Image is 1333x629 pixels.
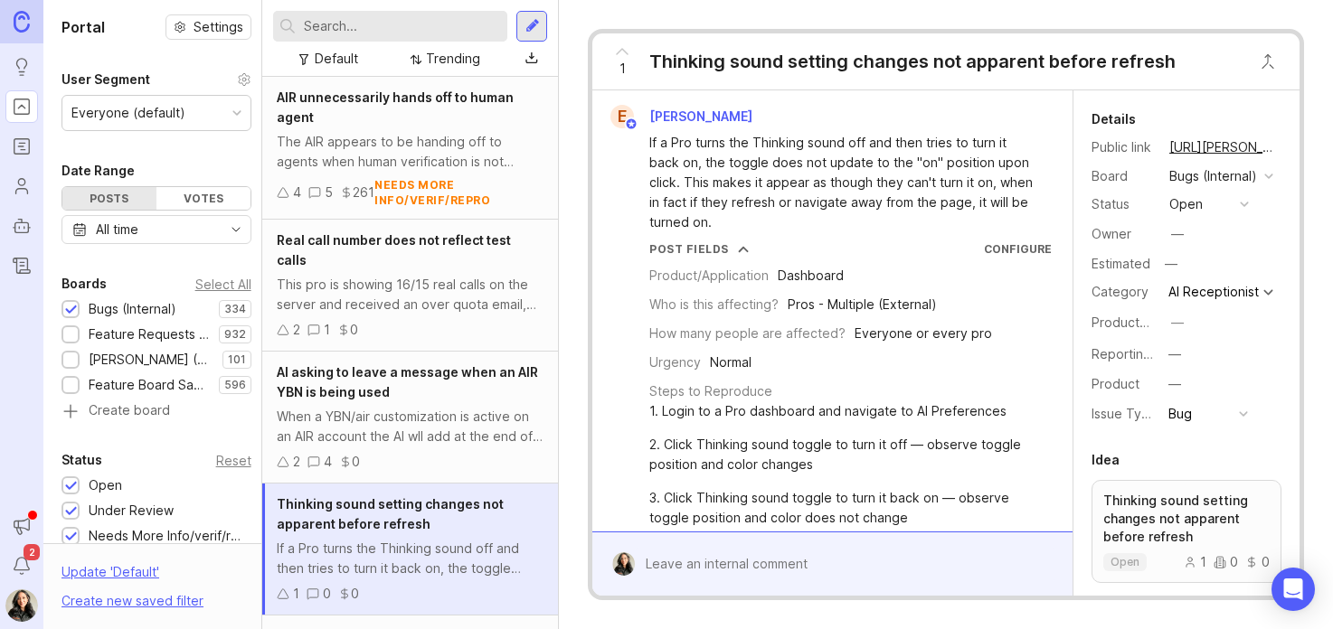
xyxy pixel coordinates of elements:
[619,59,626,79] span: 1
[222,222,251,237] svg: toggle icon
[293,320,300,340] div: 2
[89,501,174,521] div: Under Review
[5,249,38,282] a: Changelog
[61,562,159,591] div: Update ' Default '
[216,455,251,465] div: Reset
[5,130,38,163] a: Roadmaps
[71,103,185,123] div: Everyone (default)
[610,105,634,128] div: E
[1092,406,1158,421] label: Issue Type
[350,320,358,340] div: 0
[625,117,638,131] img: member badge
[277,539,544,578] div: If a Pro turns the Thinking sound off and then tries to turn it back on, the toggle does not upda...
[61,449,102,471] div: Status
[61,404,251,420] a: Create board
[89,350,213,370] div: [PERSON_NAME] (Public)
[324,452,332,472] div: 4
[315,49,358,69] div: Default
[1111,555,1139,569] p: open
[194,18,243,36] span: Settings
[165,14,251,40] button: Settings
[89,526,242,546] div: Needs More Info/verif/repro
[61,591,203,611] div: Create new saved filter
[855,324,992,343] div: Everyone or every pro
[1092,480,1281,583] a: Thinking sound setting changes not apparent before refreshopen100
[293,584,299,604] div: 1
[649,108,752,124] span: [PERSON_NAME]
[649,352,701,372] div: Urgency
[1092,137,1155,157] div: Public link
[1168,286,1259,298] div: AI Receptionist
[156,187,251,210] div: Votes
[1168,404,1192,424] div: Bug
[224,302,246,316] p: 334
[5,170,38,202] a: Users
[649,381,772,401] div: Steps to Reproduce
[649,241,749,257] button: Post Fields
[1092,314,1187,330] label: ProductboardID
[649,266,769,286] div: Product/Application
[353,183,374,202] div: 261
[5,549,38,582] button: Notifications
[5,90,38,123] a: Portal
[1169,194,1203,214] div: open
[61,16,105,38] h1: Portal
[277,364,538,399] span: AI asking to leave a message when an AIR YBN is being used
[1168,344,1181,364] div: —
[323,584,331,604] div: 0
[426,49,480,69] div: Trending
[1171,224,1184,244] div: —
[89,375,210,395] div: Feature Board Sandbox [DATE]
[649,133,1036,232] div: If a Pro turns the Thinking sound off and then tries to turn it back on, the toggle does not upda...
[351,584,359,604] div: 0
[1092,282,1155,302] div: Category
[262,220,558,352] a: Real call number does not reflect test callsThis pro is showing 16/15 real calls on the server an...
[1168,374,1181,394] div: —
[62,187,156,210] div: Posts
[710,352,752,372] div: Normal
[1092,166,1155,186] div: Board
[1164,136,1281,159] a: [URL][PERSON_NAME]
[61,69,150,90] div: User Segment
[61,273,107,295] div: Boards
[649,488,1052,528] div: 3. Click Thinking sound toggle to turn it back on — observe toggle position and color does not ch...
[612,552,635,576] img: Ysabelle Eugenio
[24,544,40,560] span: 2
[1159,252,1183,276] div: —
[600,105,767,128] a: E[PERSON_NAME]
[324,320,330,340] div: 1
[224,378,246,392] p: 596
[778,266,844,286] div: Dashboard
[277,407,544,446] div: When a YBN/air customization is active on an AIR account the AI wll add at the end of the call if...
[277,89,514,125] span: AIR unnecessarily hands off to human agent
[14,11,30,32] img: Canny Home
[5,510,38,542] button: Announcements
[61,160,135,182] div: Date Range
[195,279,251,289] div: Select All
[262,352,558,483] a: AI asking to leave a message when an AIR YBN is being usedWhen a YBN/air customization is active ...
[1272,568,1315,611] div: Open Intercom Messenger
[277,275,544,314] div: This pro is showing 16/15 real calls on the server and received an over quota email, but the dash...
[1092,194,1155,214] div: Status
[1092,108,1136,130] div: Details
[89,299,176,319] div: Bugs (Internal)
[89,475,122,495] div: Open
[1166,311,1189,334] button: ProductboardID
[984,242,1052,256] a: Configure
[1169,166,1257,186] div: Bugs (Internal)
[1092,224,1155,244] div: Owner
[1171,313,1184,333] div: —
[293,183,301,202] div: 4
[649,435,1052,474] div: 2. Click Thinking sound toggle to turn it off — observe toggle position and color changes
[649,241,729,257] div: Post Fields
[304,16,500,36] input: Search...
[1250,43,1286,80] button: Close button
[228,352,246,367] p: 101
[89,324,210,344] div: Feature Requests (Internal)
[262,483,558,615] a: Thinking sound setting changes not apparent before refreshIf a Pro turns the Thinking sound off a...
[5,51,38,83] a: Ideas
[649,49,1176,74] div: Thinking sound setting changes not apparent before refresh
[374,177,544,208] div: needs more info/verif/repro
[262,77,558,220] a: AIR unnecessarily hands off to human agentThe AIR appears to be handing off to agents when human ...
[649,324,846,343] div: How many people are affected?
